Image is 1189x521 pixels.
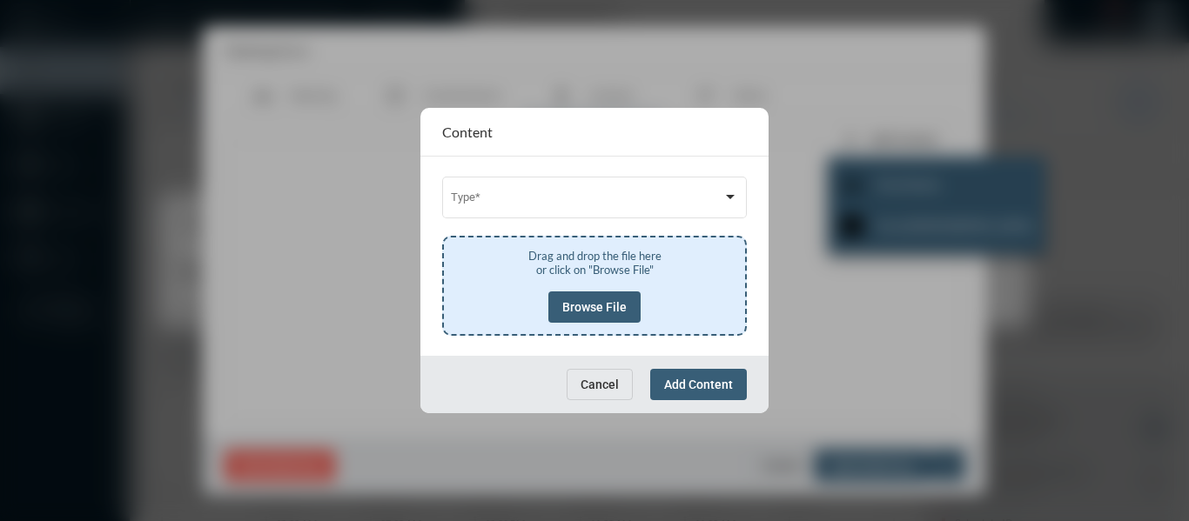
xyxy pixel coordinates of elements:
span: Cancel [581,377,619,391]
span: Add Content [664,377,733,391]
span: Browse File [562,300,627,314]
button: Browse File [548,291,641,323]
button: Cancel [567,369,633,400]
button: Add Content [650,369,747,400]
div: Drag and drop the file here or click on "Browse File" [455,249,734,277]
h2: Content [442,124,493,140]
